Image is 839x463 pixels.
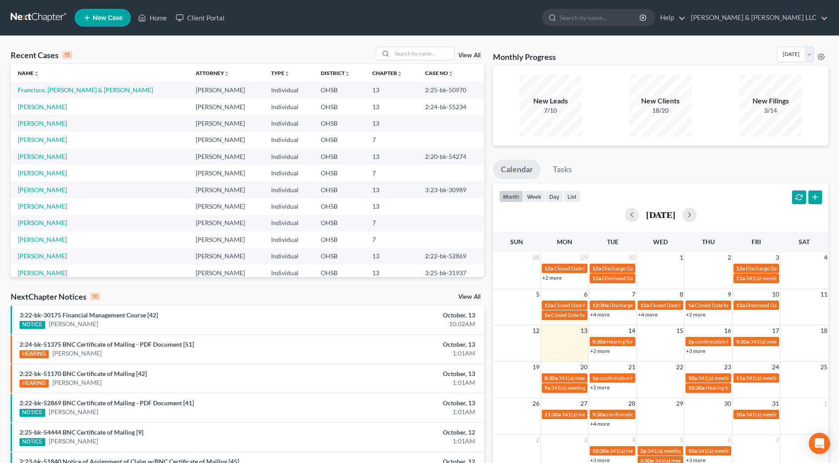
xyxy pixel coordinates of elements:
span: 341(a) meeting for [PERSON_NAME] [750,338,836,345]
span: 7 [631,289,636,300]
div: NOTICE [20,438,45,446]
td: 13 [365,265,418,281]
td: OHSB [314,115,366,131]
span: Sun [510,238,523,245]
span: 3 [583,435,588,445]
a: View All [458,294,481,300]
span: Discharge Date for [PERSON_NAME] [602,265,688,272]
a: 3:22-bk-30175 Financial Management Course [42] [20,311,158,319]
td: Individual [264,82,314,98]
span: 29 [675,398,684,409]
span: 2p [640,447,646,454]
td: Individual [264,115,314,131]
i: unfold_more [345,71,350,76]
td: [PERSON_NAME] [189,82,264,98]
span: 4 [631,435,636,445]
span: 12a [592,275,601,281]
span: 23 [723,362,732,372]
td: [PERSON_NAME] [189,165,264,181]
a: Help [656,10,685,26]
div: 3/14 [740,106,802,115]
td: [PERSON_NAME] [189,265,264,281]
span: 11a [736,375,745,381]
span: 30 [723,398,732,409]
td: [PERSON_NAME] [189,198,264,214]
a: [PERSON_NAME] [49,320,98,328]
span: 341(a) meeting for [PERSON_NAME] [746,275,831,281]
a: +2 more [542,274,562,281]
div: NextChapter Notices [11,291,100,302]
span: 10a [688,447,697,454]
td: OHSB [314,82,366,98]
span: Dismissed Date for [PERSON_NAME] [746,302,832,309]
span: 11 [819,289,828,300]
span: 12a [736,265,745,272]
span: 17 [771,325,780,336]
div: 1:01AM [329,437,475,446]
a: Home [134,10,171,26]
input: Search by name... [392,47,454,60]
a: +4 more [590,311,610,318]
a: Client Portal [171,10,229,26]
span: Wed [653,238,668,245]
td: OHSB [314,148,366,165]
a: Tasks [545,160,580,179]
button: day [545,190,563,202]
div: October, 13 [329,311,475,320]
td: 13 [365,82,418,98]
span: 341(a) meeting for [PERSON_NAME] [746,411,831,418]
div: 1:01AM [329,349,475,358]
span: 25 [819,362,828,372]
i: unfold_more [448,71,453,76]
a: Attorneyunfold_more [196,70,229,76]
td: OHSB [314,265,366,281]
span: 341(a) meeting for [PERSON_NAME] [551,384,637,391]
td: 7 [365,215,418,231]
i: unfold_more [397,71,402,76]
span: 12:30a [592,302,609,309]
td: 2:22-bk-52869 [418,248,484,265]
td: [PERSON_NAME] [189,231,264,248]
td: [PERSON_NAME] [189,182,264,198]
a: [PERSON_NAME] [49,437,98,446]
span: 6 [727,435,732,445]
span: 15 [675,325,684,336]
a: Calendar [493,160,541,179]
span: 2 [727,252,732,263]
td: 3:23-bk-30989 [418,182,484,198]
span: 12a [736,302,745,309]
span: 12a [592,265,601,272]
a: [PERSON_NAME] [18,219,67,226]
span: Thu [702,238,715,245]
td: 3:25-bk-31937 [418,265,484,281]
div: 1:01AM [329,378,475,387]
td: Individual [264,148,314,165]
span: Closed Date for [PERSON_NAME] & [PERSON_NAME] [554,265,680,272]
span: 28 [532,252,540,263]
td: OHSB [314,248,366,265]
span: confirmation hearing for [PERSON_NAME] [599,375,699,381]
span: 1 [823,398,828,409]
span: Mon [557,238,572,245]
span: 2p [688,338,694,345]
a: [PERSON_NAME] [18,236,67,243]
span: 10:30a [688,384,705,391]
span: 12 [532,325,540,336]
a: [PERSON_NAME] [18,252,67,260]
span: 7 [775,435,780,445]
td: 2:24-bk-55234 [418,99,484,115]
td: 13 [365,198,418,214]
span: 9 [727,289,732,300]
i: unfold_more [224,71,229,76]
a: [PERSON_NAME] [18,186,67,194]
td: [PERSON_NAME] [189,115,264,131]
td: Individual [264,198,314,214]
span: confirmation hearing for [PERSON_NAME] [695,338,795,345]
span: Fri [752,238,761,245]
span: 4 [823,252,828,263]
span: 10:30a [592,447,609,454]
a: [PERSON_NAME] [52,378,102,387]
a: [PERSON_NAME] & [PERSON_NAME] LLC [686,10,828,26]
span: 18 [819,325,828,336]
td: 7 [365,165,418,181]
